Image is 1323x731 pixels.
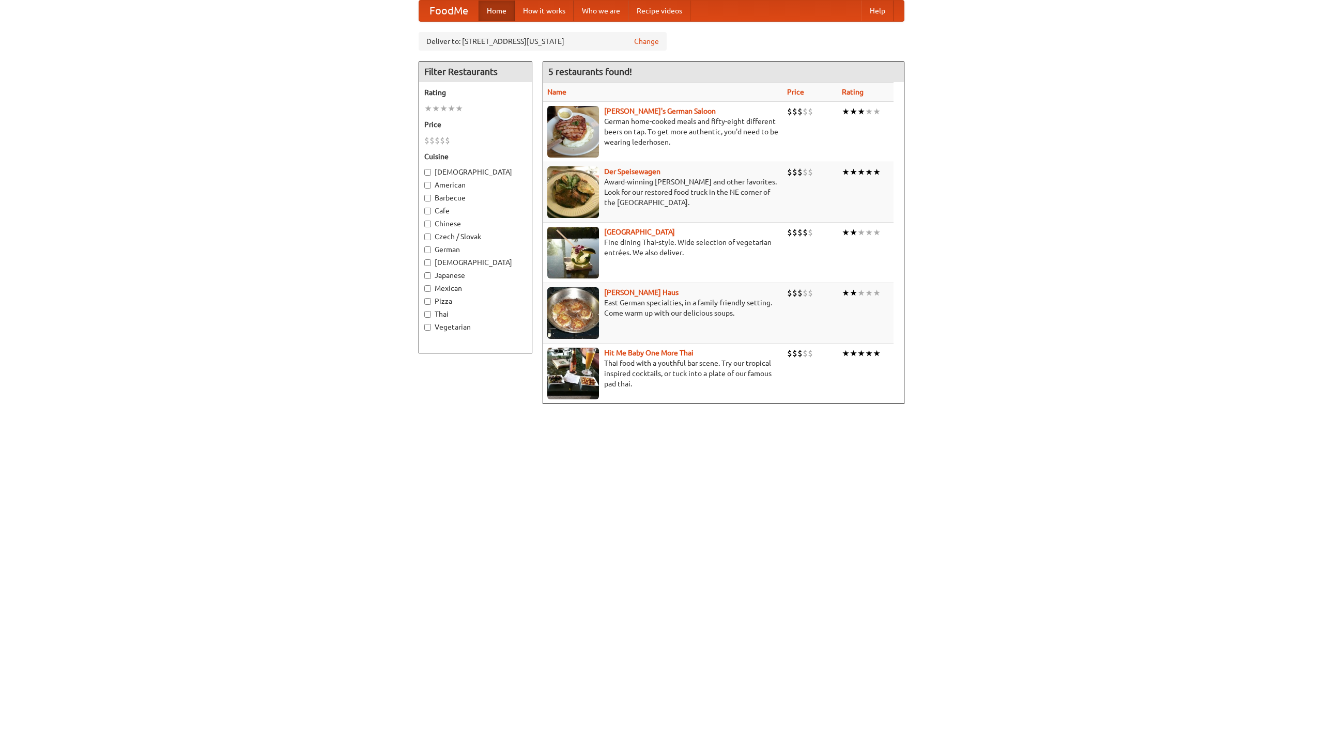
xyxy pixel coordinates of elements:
input: Cafe [424,208,431,214]
li: $ [792,166,797,178]
h5: Cuisine [424,151,527,162]
b: Der Speisewagen [604,167,660,176]
li: ★ [842,166,850,178]
li: ★ [850,287,857,299]
input: Mexican [424,285,431,292]
img: speisewagen.jpg [547,166,599,218]
input: Barbecue [424,195,431,201]
li: $ [792,227,797,238]
li: ★ [842,348,850,359]
li: ★ [873,227,881,238]
li: ★ [440,103,448,114]
li: ★ [857,106,865,117]
li: $ [440,135,445,146]
li: $ [797,106,803,117]
ng-pluralize: 5 restaurants found! [548,67,632,76]
li: ★ [857,227,865,238]
h5: Price [424,119,527,130]
a: How it works [515,1,574,21]
li: ★ [857,348,865,359]
input: [DEMOGRAPHIC_DATA] [424,169,431,176]
h4: Filter Restaurants [419,61,532,82]
input: Thai [424,311,431,318]
li: ★ [857,166,865,178]
img: kohlhaus.jpg [547,287,599,339]
p: German home-cooked meals and fifty-eight different beers on tap. To get more authentic, you'd nee... [547,116,779,147]
a: Price [787,88,804,96]
label: Japanese [424,270,527,281]
li: $ [803,348,808,359]
label: Chinese [424,219,527,229]
li: $ [787,106,792,117]
input: German [424,246,431,253]
li: $ [803,106,808,117]
a: Recipe videos [628,1,690,21]
li: ★ [842,227,850,238]
p: Thai food with a youthful bar scene. Try our tropical inspired cocktails, or tuck into a plate of... [547,358,779,389]
li: ★ [842,287,850,299]
li: ★ [865,166,873,178]
li: $ [808,106,813,117]
a: [PERSON_NAME] Haus [604,288,679,297]
input: [DEMOGRAPHIC_DATA] [424,259,431,266]
li: ★ [865,348,873,359]
input: Chinese [424,221,431,227]
li: ★ [432,103,440,114]
li: ★ [455,103,463,114]
li: ★ [448,103,455,114]
label: Pizza [424,296,527,306]
li: $ [435,135,440,146]
a: Hit Me Baby One More Thai [604,349,694,357]
div: Deliver to: [STREET_ADDRESS][US_STATE] [419,32,667,51]
li: $ [797,348,803,359]
li: ★ [865,106,873,117]
input: Japanese [424,272,431,279]
li: ★ [873,348,881,359]
li: $ [803,287,808,299]
p: Fine dining Thai-style. Wide selection of vegetarian entrées. We also deliver. [547,237,779,258]
li: ★ [424,103,432,114]
li: $ [808,287,813,299]
li: $ [429,135,435,146]
li: ★ [865,227,873,238]
a: Change [634,36,659,46]
a: Help [862,1,894,21]
h5: Rating [424,87,527,98]
a: [PERSON_NAME]'s German Saloon [604,107,716,115]
label: Vegetarian [424,322,527,332]
li: $ [808,227,813,238]
a: Rating [842,88,864,96]
li: $ [803,227,808,238]
li: ★ [873,287,881,299]
p: Award-winning [PERSON_NAME] and other favorites. Look for our restored food truck in the NE corne... [547,177,779,208]
a: FoodMe [419,1,479,21]
li: $ [797,287,803,299]
input: Vegetarian [424,324,431,331]
li: $ [808,166,813,178]
li: $ [787,287,792,299]
li: ★ [873,166,881,178]
label: Mexican [424,283,527,293]
li: $ [808,348,813,359]
label: Thai [424,309,527,319]
input: Czech / Slovak [424,234,431,240]
img: satay.jpg [547,227,599,278]
li: ★ [865,287,873,299]
label: [DEMOGRAPHIC_DATA] [424,167,527,177]
li: $ [787,166,792,178]
li: $ [787,227,792,238]
p: East German specialties, in a family-friendly setting. Come warm up with our delicious soups. [547,298,779,318]
label: [DEMOGRAPHIC_DATA] [424,257,527,268]
label: Cafe [424,206,527,216]
li: $ [792,287,797,299]
label: German [424,244,527,255]
li: $ [792,348,797,359]
img: esthers.jpg [547,106,599,158]
li: ★ [850,227,857,238]
a: [GEOGRAPHIC_DATA] [604,228,675,236]
li: ★ [850,166,857,178]
li: ★ [850,106,857,117]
